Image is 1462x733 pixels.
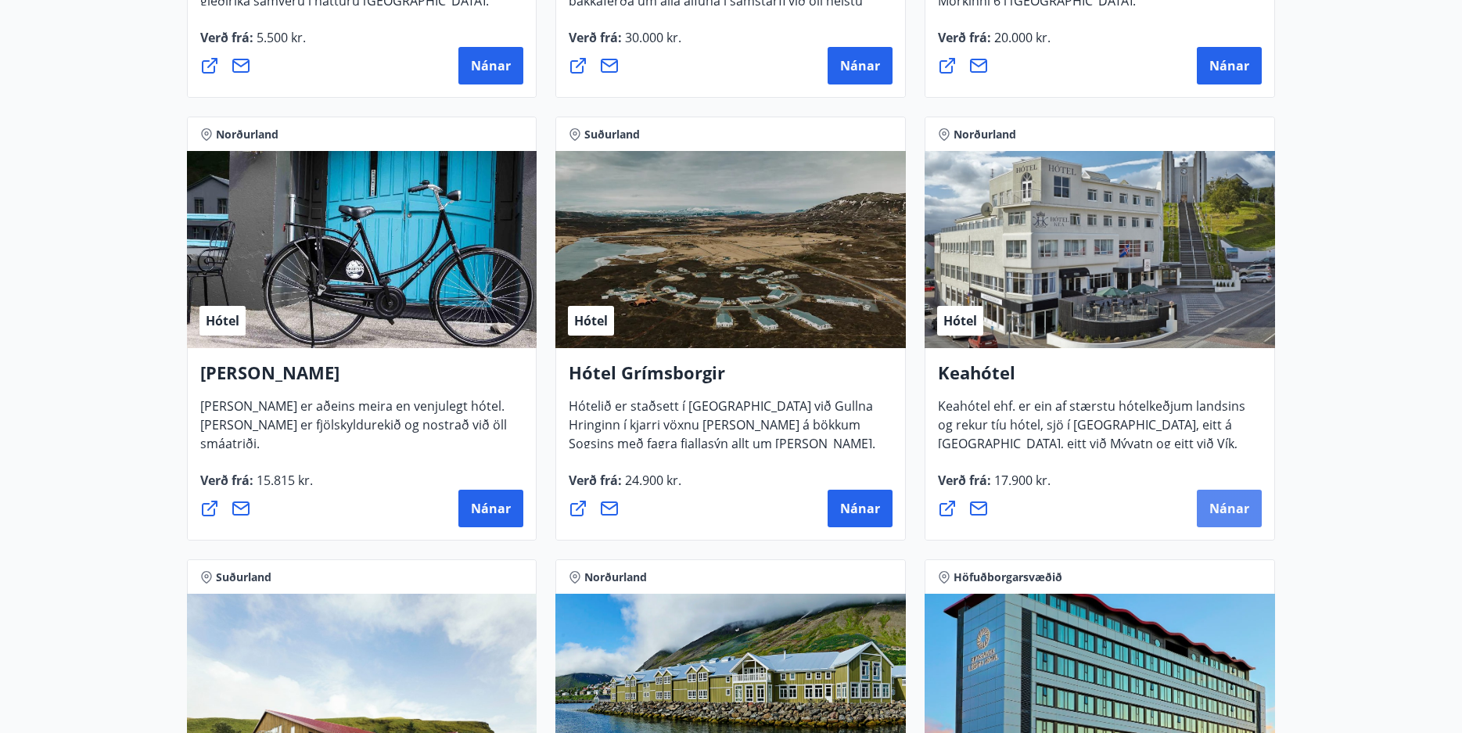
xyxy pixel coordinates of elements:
[828,47,893,84] button: Nánar
[840,57,880,74] span: Nánar
[574,312,608,329] span: Hótel
[216,127,278,142] span: Norðurland
[206,312,239,329] span: Hótel
[200,29,306,59] span: Verð frá :
[216,570,271,585] span: Suðurland
[1197,47,1262,84] button: Nánar
[991,29,1051,46] span: 20.000 kr.
[200,361,524,397] h4: [PERSON_NAME]
[569,472,681,501] span: Verð frá :
[938,361,1262,397] h4: Keahótel
[1197,490,1262,527] button: Nánar
[938,397,1245,502] span: Keahótel ehf. er ein af stærstu hótelkeðjum landsins og rekur tíu hótel, sjö í [GEOGRAPHIC_DATA],...
[1209,57,1249,74] span: Nánar
[253,472,313,489] span: 15.815 kr.
[1209,500,1249,517] span: Nánar
[569,29,681,59] span: Verð frá :
[569,361,893,397] h4: Hótel Grímsborgir
[954,570,1062,585] span: Höfuðborgarsvæðið
[938,472,1051,501] span: Verð frá :
[584,570,647,585] span: Norðurland
[471,57,511,74] span: Nánar
[622,472,681,489] span: 24.900 kr.
[622,29,681,46] span: 30.000 kr.
[458,490,523,527] button: Nánar
[253,29,306,46] span: 5.500 kr.
[840,500,880,517] span: Nánar
[584,127,640,142] span: Suðurland
[471,500,511,517] span: Nánar
[458,47,523,84] button: Nánar
[938,29,1051,59] span: Verð frá :
[943,312,977,329] span: Hótel
[954,127,1016,142] span: Norðurland
[200,472,313,501] span: Verð frá :
[991,472,1051,489] span: 17.900 kr.
[200,397,507,465] span: [PERSON_NAME] er aðeins meira en venjulegt hótel. [PERSON_NAME] er fjölskyldurekið og nostrað við...
[828,490,893,527] button: Nánar
[569,397,875,502] span: Hótelið er staðsett í [GEOGRAPHIC_DATA] við Gullna Hringinn í kjarri vöxnu [PERSON_NAME] á bökkum...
